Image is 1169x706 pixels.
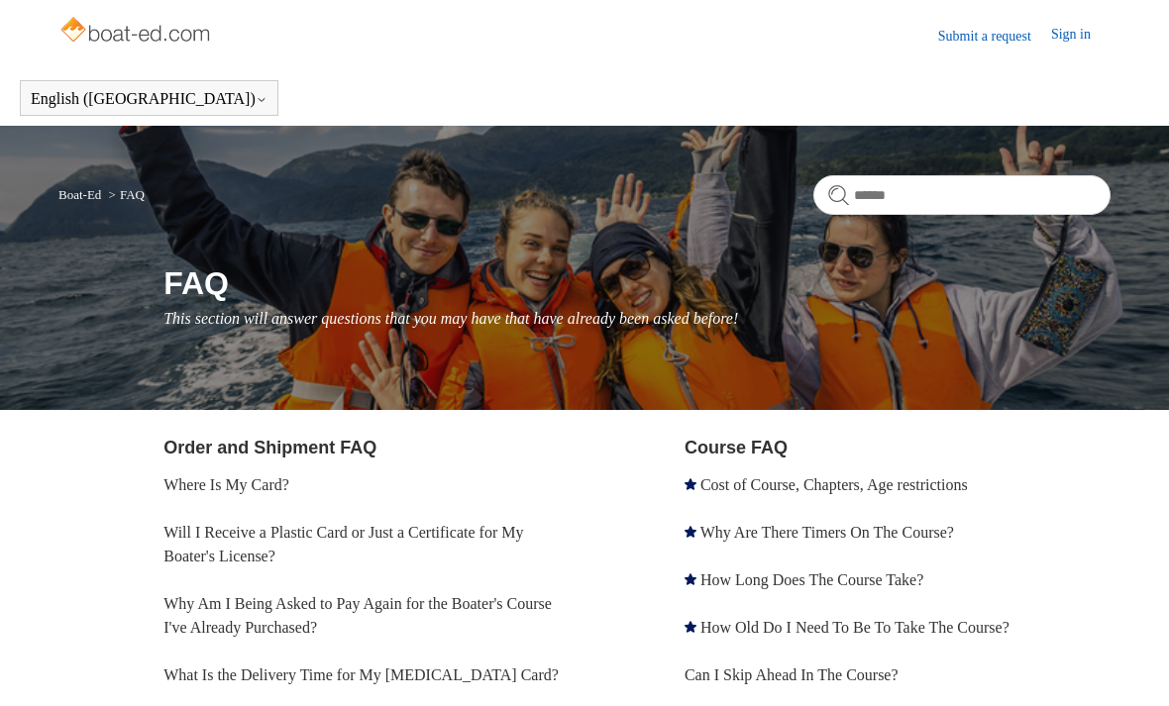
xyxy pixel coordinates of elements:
[685,621,696,633] svg: Promoted article
[105,187,145,202] li: FAQ
[685,438,788,457] a: Course FAQ
[163,307,1111,331] p: This section will answer questions that you may have that have already been asked before!
[1103,640,1154,691] div: Live chat
[813,175,1111,215] input: Search
[685,478,696,490] svg: Promoted article
[700,524,954,541] a: Why Are There Timers On The Course?
[685,666,899,683] a: Can I Skip Ahead In The Course?
[163,666,559,683] a: What Is the Delivery Time for My [MEDICAL_DATA] Card?
[163,524,523,564] a: Will I Receive a Plastic Card or Just a Certificate for My Boater's License?
[163,595,552,636] a: Why Am I Being Asked to Pay Again for the Boater's Course I've Already Purchased?
[163,259,1111,307] h1: FAQ
[685,573,696,585] svg: Promoted article
[938,26,1051,47] a: Submit a request
[58,12,216,51] img: Boat-Ed Help Center home page
[685,526,696,538] svg: Promoted article
[58,187,101,202] a: Boat-Ed
[31,90,267,108] button: English ([GEOGRAPHIC_DATA])
[700,571,923,588] a: How Long Does The Course Take?
[58,187,105,202] li: Boat-Ed
[700,476,968,493] a: Cost of Course, Chapters, Age restrictions
[700,619,1010,636] a: How Old Do I Need To Be To Take The Course?
[163,476,289,493] a: Where Is My Card?
[163,438,376,457] a: Order and Shipment FAQ
[1051,24,1111,48] a: Sign in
